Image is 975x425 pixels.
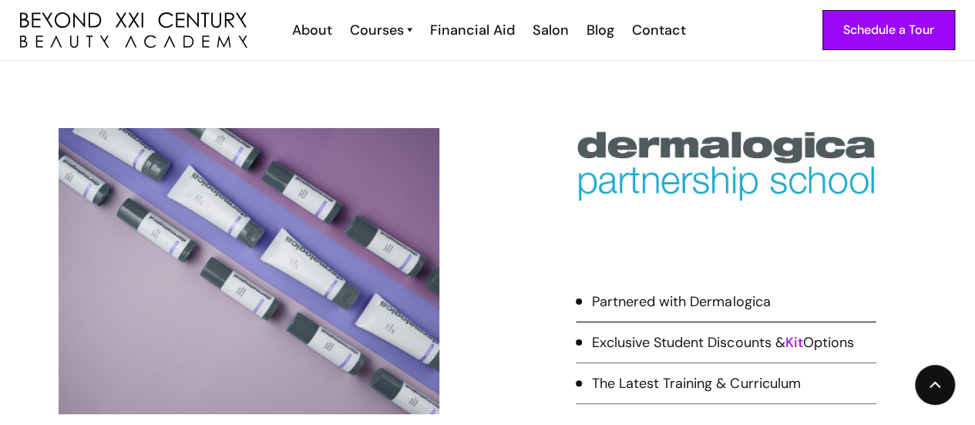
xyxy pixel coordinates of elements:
img: beyond 21st century beauty academy logo [20,12,247,49]
a: Contact [622,20,694,40]
a: Salon [523,20,577,40]
div: Schedule a Tour [843,20,934,40]
div: Blog [587,20,614,40]
img: Dermalogica products purple [59,128,439,414]
a: About [282,20,340,40]
div: Contact [632,20,686,40]
div: Courses [350,20,404,40]
a: Schedule a Tour [822,10,955,50]
div: The Latest Training & Curriculum [592,373,800,393]
a: Financial Aid [420,20,523,40]
a: home [20,12,247,49]
div: Salon [533,20,569,40]
a: Courses [350,20,412,40]
a: Blog [577,20,622,40]
div: About [292,20,332,40]
div: Financial Aid [430,20,515,40]
div: Partnered with Dermalogica [592,292,770,312]
img: dermalogica partnership school [576,128,876,201]
a: Kit [785,333,802,352]
div: Exclusive Student Discounts & Options [592,332,853,352]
